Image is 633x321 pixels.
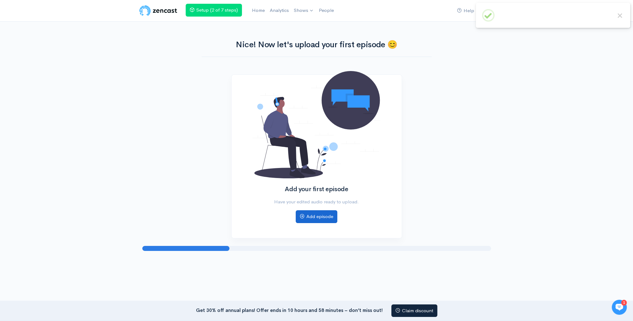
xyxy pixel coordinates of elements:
[5,48,120,61] button: New conversation
[196,307,383,313] strong: Get 30% off annual plans! Offer ends in 10 hours and 58 minutes – don’t miss out!
[455,4,477,18] a: Help
[202,40,432,49] h1: Nice! Now let's upload your first episode 😊
[616,12,624,20] button: Close this dialog
[138,4,178,17] img: ZenCast Logo
[40,52,75,57] span: New conversation
[267,4,291,17] a: Analytics
[612,300,627,315] iframe: gist-messenger-bubble-iframe
[249,4,267,17] a: Home
[316,4,336,17] a: People
[13,83,116,96] input: Search articles
[391,304,437,317] a: Claim discount
[253,186,380,193] h2: Add your first episode
[253,71,380,178] img: No podcasts added
[291,4,316,18] a: Shows
[186,4,242,17] a: Setup (2 of 7 steps)
[296,210,337,223] a: Add episode
[4,73,121,80] p: Find an answer quickly
[253,198,380,206] p: Have your edited audio ready to upload.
